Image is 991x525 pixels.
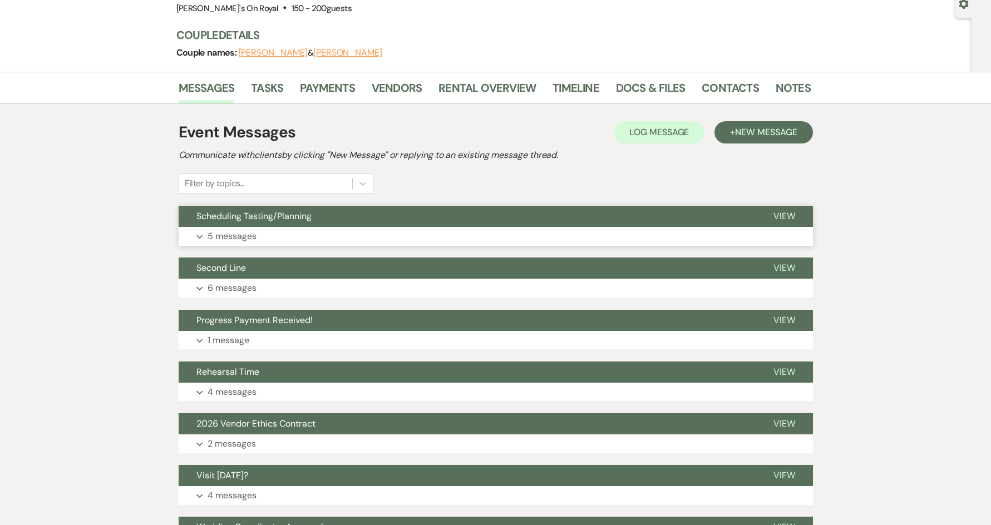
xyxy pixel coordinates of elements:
[208,333,249,348] p: 1 message
[702,79,759,103] a: Contacts
[735,126,797,138] span: New Message
[196,366,259,378] span: Rehearsal Time
[773,262,795,274] span: View
[616,79,685,103] a: Docs & Files
[208,229,257,244] p: 5 messages
[179,279,813,298] button: 6 messages
[292,3,352,14] span: 150 - 200 guests
[208,437,256,451] p: 2 messages
[756,361,813,383] button: View
[208,281,257,295] p: 6 messages
[179,361,756,383] button: Rehearsal Time
[251,79,283,103] a: Tasks
[553,79,599,103] a: Timeline
[179,121,296,144] h1: Event Messages
[176,27,800,43] h3: Couple Details
[179,383,813,402] button: 4 messages
[196,210,312,222] span: Scheduling Tasting/Planning
[773,366,795,378] span: View
[776,79,811,103] a: Notes
[196,262,246,274] span: Second Line
[629,126,689,138] span: Log Message
[196,418,315,429] span: 2026 Vendor Ethics Contract
[179,413,756,434] button: 2026 Vendor Ethics Contract
[756,413,813,434] button: View
[756,257,813,279] button: View
[756,310,813,331] button: View
[179,486,813,505] button: 4 messages
[179,206,756,227] button: Scheduling Tasting/Planning
[179,465,756,486] button: Visit [DATE]?
[714,121,812,143] button: +New Message
[773,314,795,326] span: View
[208,385,257,399] p: 4 messages
[179,331,813,350] button: 1 message
[208,488,257,503] p: 4 messages
[756,465,813,486] button: View
[239,48,308,57] button: [PERSON_NAME]
[196,314,313,326] span: Progress Payment Received!
[176,3,279,14] span: [PERSON_NAME]'s On Royal
[176,47,239,58] span: Couple names:
[196,469,248,481] span: Visit [DATE]?
[614,121,704,143] button: Log Message
[179,227,813,246] button: 5 messages
[773,469,795,481] span: View
[179,257,756,279] button: Second Line
[773,418,795,429] span: View
[179,434,813,453] button: 2 messages
[239,47,382,58] span: &
[179,79,235,103] a: Messages
[179,310,756,331] button: Progress Payment Received!
[313,48,382,57] button: [PERSON_NAME]
[300,79,355,103] a: Payments
[372,79,422,103] a: Vendors
[185,177,244,190] div: Filter by topics...
[756,206,813,227] button: View
[773,210,795,222] span: View
[438,79,536,103] a: Rental Overview
[179,148,813,162] h2: Communicate with clients by clicking "New Message" or replying to an existing message thread.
